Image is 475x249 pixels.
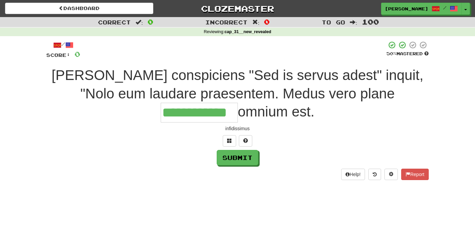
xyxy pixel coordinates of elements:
div: / [46,41,80,49]
span: 0 [74,50,80,58]
span: 0 [148,18,153,26]
strong: cap_31__new_revealed [224,29,271,34]
span: omnium est. [238,104,315,119]
span: : [350,19,357,25]
button: Switch sentence to multiple choice alt+p [223,135,236,147]
span: / [443,5,446,10]
button: Submit [217,150,258,165]
span: Correct [98,19,131,25]
button: Help! [341,169,365,180]
a: [PERSON_NAME] / [381,3,462,15]
span: [PERSON_NAME] [385,6,428,12]
span: Incorrect [205,19,248,25]
button: Single letter hint - you only get 1 per sentence and score half the points! alt+h [239,135,252,147]
div: Mastered [386,51,429,57]
span: 50 % [386,51,397,56]
span: 0 [264,18,270,26]
span: 100 [362,18,379,26]
span: [PERSON_NAME] conspiciens "Sed is servus adest" inquit, "Nolo eum laudare praesentem. Medus vero ... [52,67,423,101]
span: Score: [46,52,70,58]
a: Dashboard [5,3,153,14]
span: : [136,19,143,25]
button: Round history (alt+y) [368,169,381,180]
button: Report [401,169,429,180]
a: Clozemaster [163,3,312,14]
span: To go [322,19,345,25]
div: infidissimus [46,125,429,132]
span: : [252,19,260,25]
